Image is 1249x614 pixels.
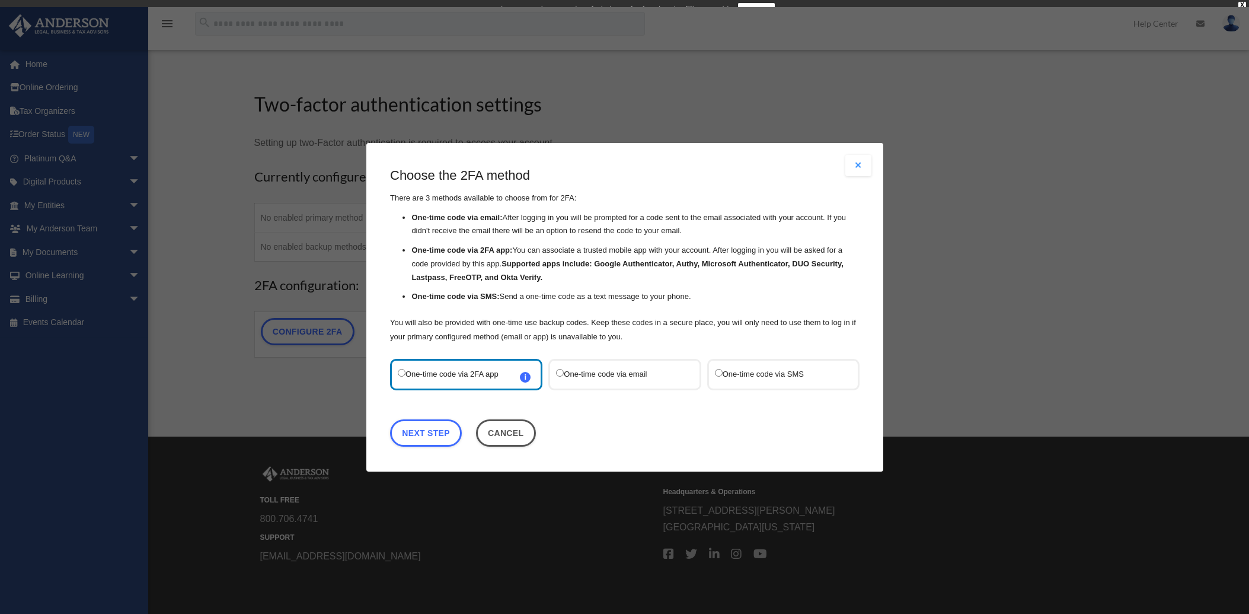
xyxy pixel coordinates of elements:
a: survey [738,3,775,17]
div: Get a chance to win 6 months of Platinum for free just by filling out this [474,3,733,17]
strong: Supported apps include: Google Authenticator, Authy, Microsoft Authenticator, DUO Security, Lastp... [411,259,843,282]
input: One-time code via 2FA appi [398,368,405,376]
div: There are 3 methods available to choose from for 2FA: [390,167,860,344]
button: Close this dialog window [475,419,535,446]
span: i [520,371,531,382]
button: Close modal [845,155,871,176]
strong: One-time code via email: [411,212,502,221]
input: One-time code via SMS [714,368,722,376]
div: close [1238,2,1246,9]
strong: One-time code via 2FA app: [411,246,512,254]
li: After logging in you will be prompted for a code sent to the email associated with your account. ... [411,211,860,238]
li: You can associate a trusted mobile app with your account. After logging in you will be asked for ... [411,244,860,284]
a: Next Step [390,419,462,446]
li: Send a one-time code as a text message to your phone. [411,290,860,304]
label: One-time code via email [556,366,681,382]
label: One-time code via SMS [714,366,839,382]
p: You will also be provided with one-time use backup codes. Keep these codes in a secure place, you... [390,315,860,343]
label: One-time code via 2FA app [398,366,523,382]
input: One-time code via email [556,368,564,376]
strong: One-time code via SMS: [411,292,499,301]
h3: Choose the 2FA method [390,167,860,185]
